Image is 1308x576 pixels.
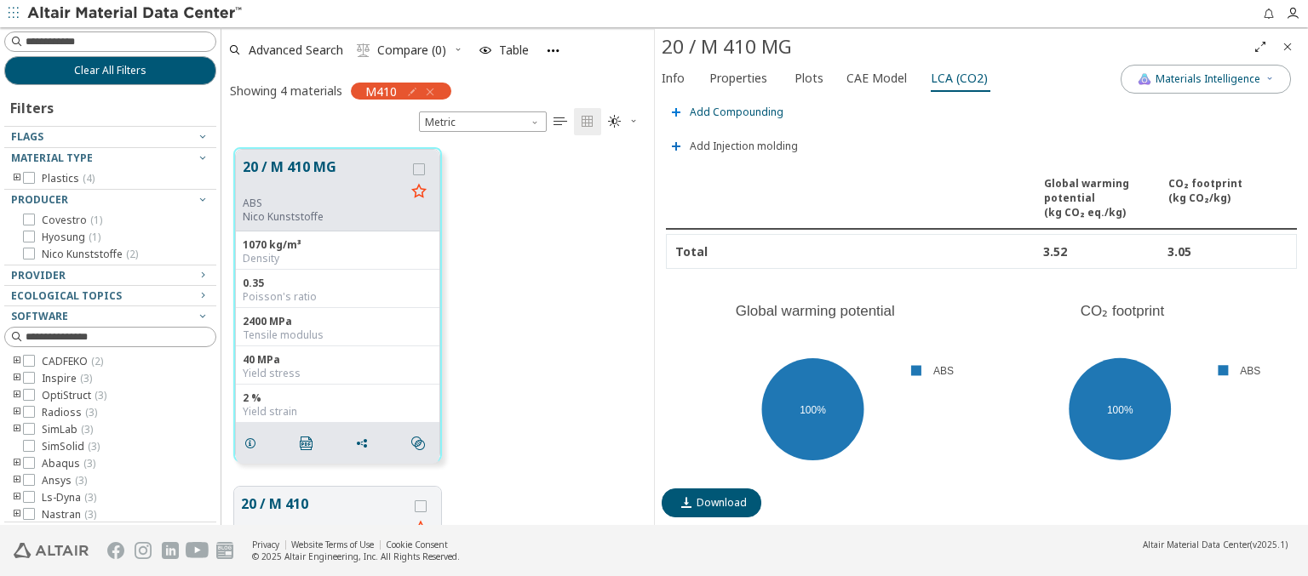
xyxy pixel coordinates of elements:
span: Plastics [42,172,95,185]
span: ( 3 ) [88,439,100,453]
span: Advanced Search [249,44,343,56]
div: Global warming potential ( kg CO₂ eq./kg ) [1044,176,1164,220]
span: Inspire [42,372,92,385]
i:  [411,436,425,450]
span: Altair Material Data Center [1143,539,1250,550]
span: Metric [419,111,547,132]
span: Provider [11,268,66,282]
span: Ecological Topics [11,288,122,303]
div: grid [221,135,654,526]
div: (v2025.1) [1143,539,1288,550]
button: AI CopilotMaterials Intelligence [1121,65,1291,94]
span: Material Type [11,151,93,165]
button: Tile View [574,108,601,135]
button: 20 / M 410 MG [243,157,405,197]
div: © 2025 Altair Engineering, Inc. All Rights Reserved. [252,550,460,562]
button: Producer [4,190,216,210]
span: Clear All Filters [74,64,146,77]
button: Add Compounding [662,95,791,129]
button: Details [236,426,272,460]
a: Website Terms of Use [291,539,374,550]
span: Info [662,65,685,92]
div: CO₂ footprint ( kg CO₂/kg ) [1168,176,1288,220]
i: toogle group [11,172,23,185]
p: Nico Kunststoffe [243,210,405,224]
span: OptiStruct [42,389,106,402]
button: 20 / M 410 [241,493,407,533]
button: Ecological Topics [4,286,216,306]
button: Material Type [4,148,216,168]
span: CAE Model [846,65,907,92]
i:  [608,115,622,128]
span: ( 2 ) [91,354,103,368]
i:  [357,43,370,57]
div: Yield stress [243,367,433,380]
span: Compare (0) [377,44,446,56]
span: Materials Intelligence [1156,72,1260,86]
button: Favorite [405,179,433,206]
button: Similar search [404,426,439,460]
button: Add Injection molding [662,129,806,163]
div: Density [243,252,433,265]
div: Poisson's ratio [243,290,433,304]
span: Radioss [42,406,97,419]
div: 1070 kg/m³ [243,238,433,252]
div: Tensile modulus [243,328,433,342]
span: Table [499,44,529,56]
span: Nastran [42,508,96,522]
div: 2 % [243,391,433,405]
span: Ls-Dyna [42,491,96,505]
span: Software [11,309,68,323]
div: 40 MPa [243,353,433,367]
div: 3.52 [1043,243,1163,259]
span: ( 4 ) [83,171,95,185]
span: Download [697,496,747,510]
div: ABS [243,197,405,210]
span: Properties [709,65,767,92]
i: toogle group [11,474,23,488]
i: toogle group [11,406,23,419]
i: toogle group [11,491,23,505]
span: Abaqus [42,457,95,470]
span: Nico Kunststoffe [42,248,138,261]
span: ( 3 ) [75,473,87,488]
div: Filters [4,85,62,126]
i:  [554,115,567,128]
button: Download [662,488,761,517]
button: Software [4,306,216,327]
span: Add Injection molding [690,141,798,151]
img: Altair Engineering [14,543,89,558]
div: Total [675,243,915,259]
span: ( 1 ) [90,213,102,227]
div: Yield strain [243,405,433,419]
span: LCA (CO2) [931,65,988,92]
div: Showing 4 materials [230,83,342,99]
button: Close [1274,33,1301,60]
button: Full Screen [1247,33,1274,60]
span: Add Compounding [690,107,783,117]
span: Producer [11,192,68,207]
span: ( 3 ) [85,405,97,419]
span: Ansys [42,474,87,488]
button: Favorite [407,516,434,543]
span: ( 1 ) [89,230,100,244]
span: ( 3 ) [83,456,95,470]
a: Privacy [252,539,279,550]
button: Share [347,426,383,460]
button: Clear All Filters [4,56,216,85]
i: toogle group [11,423,23,436]
span: ( 3 ) [84,490,96,505]
i: toogle group [11,457,23,470]
button: Flags [4,127,216,147]
span: ( 3 ) [81,422,93,436]
a: Cookie Consent [386,539,448,550]
i: toogle group [11,389,23,402]
span: ( 3 ) [80,371,92,385]
i:  [300,436,313,450]
i: toogle group [11,508,23,522]
button: Theme [601,108,645,135]
div: 0.35 [243,277,433,290]
i: toogle group [11,372,23,385]
button: PDF Download [292,426,328,460]
span: Plots [795,65,823,92]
